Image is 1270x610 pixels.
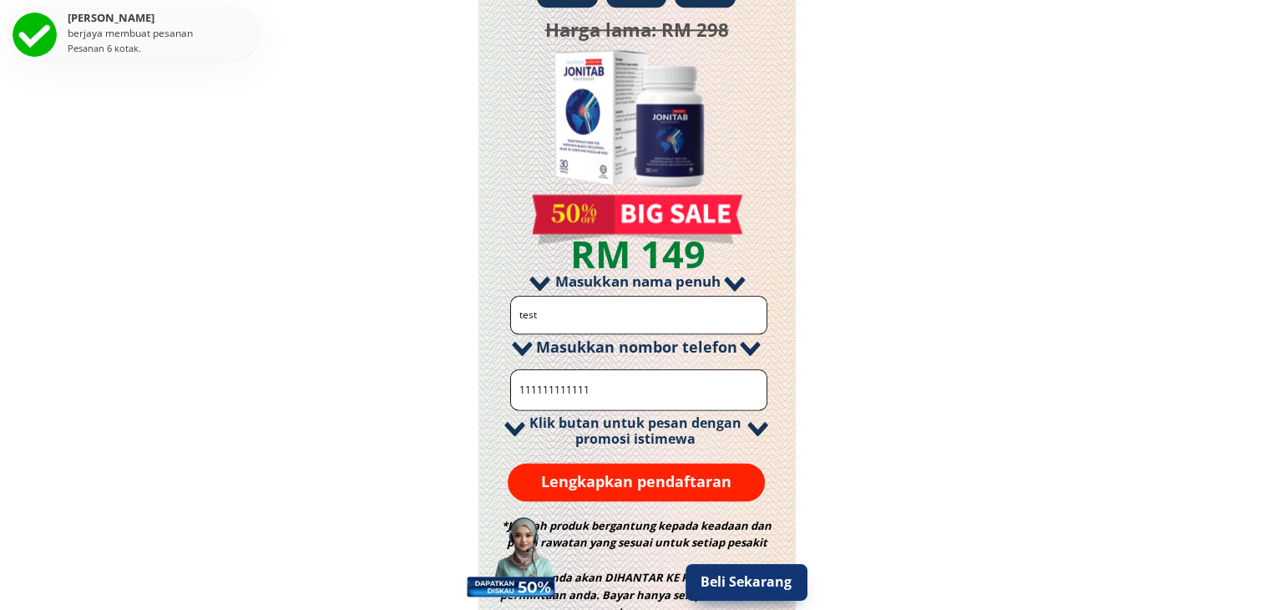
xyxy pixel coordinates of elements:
input: Nama penuh [515,297,763,333]
h3: Masukkan nama penuh [512,270,762,292]
p: Lengkapkan pendaftaran [508,463,766,501]
input: Nombor telefon [515,370,763,409]
p: Beli Sekarang [686,564,807,601]
h3: Harga lama: RM 298 [470,15,804,45]
h3: RM 149 [527,224,748,284]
